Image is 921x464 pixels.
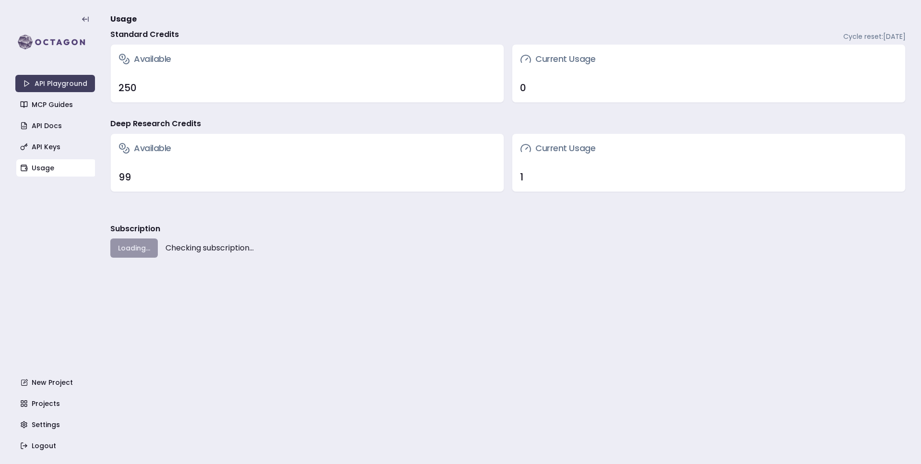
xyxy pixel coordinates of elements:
[118,142,171,155] h3: Available
[16,96,96,113] a: MCP Guides
[520,142,595,155] h3: Current Usage
[165,242,254,254] span: Checking subscription...
[520,81,897,95] div: 0
[110,13,137,25] span: Usage
[16,416,96,433] a: Settings
[110,223,160,235] h3: Subscription
[16,374,96,391] a: New Project
[843,32,906,41] span: Cycle reset: [DATE]
[520,52,595,66] h3: Current Usage
[15,75,95,92] a: API Playground
[110,29,179,40] h4: Standard Credits
[118,52,171,66] h3: Available
[16,437,96,454] a: Logout
[118,170,496,184] div: 99
[16,395,96,412] a: Projects
[15,33,95,52] img: logo-rect-yK7x_WSZ.svg
[16,117,96,134] a: API Docs
[16,159,96,177] a: Usage
[520,170,897,184] div: 1
[16,138,96,155] a: API Keys
[118,81,496,95] div: 250
[110,118,201,130] h4: Deep Research Credits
